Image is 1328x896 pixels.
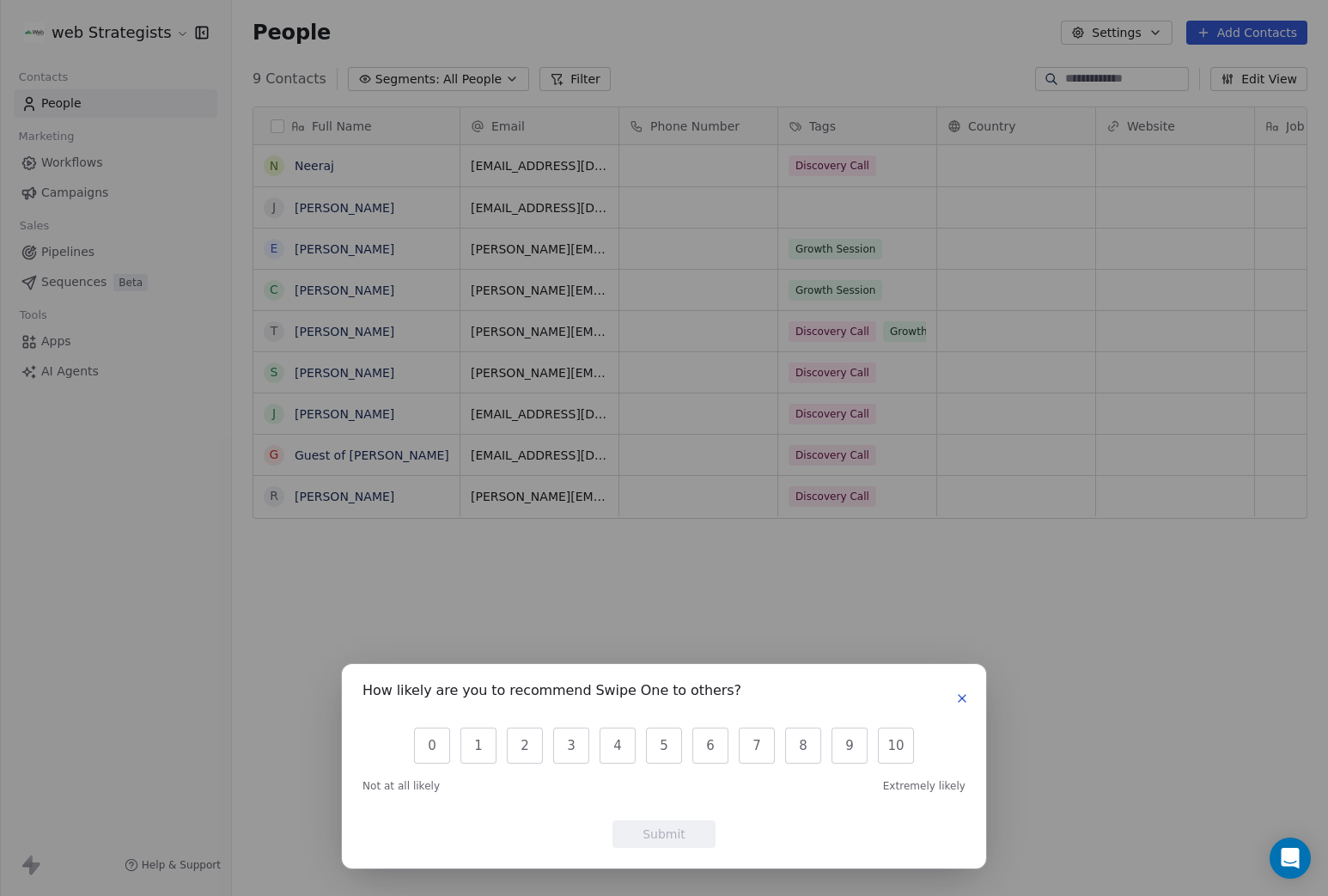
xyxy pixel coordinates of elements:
[600,728,636,764] button: 4
[553,728,589,764] button: 3
[362,685,741,702] h1: How likely are you to recommend Swipe One to others?
[832,728,868,764] button: 9
[692,728,728,764] button: 6
[785,728,821,764] button: 8
[362,779,440,793] span: Not at all likely
[878,728,914,764] button: 10
[646,728,682,764] button: 5
[460,728,496,764] button: 1
[414,728,450,764] button: 0
[507,728,543,764] button: 2
[739,728,775,764] button: 7
[612,820,716,848] button: Submit
[883,779,966,793] span: Extremely likely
